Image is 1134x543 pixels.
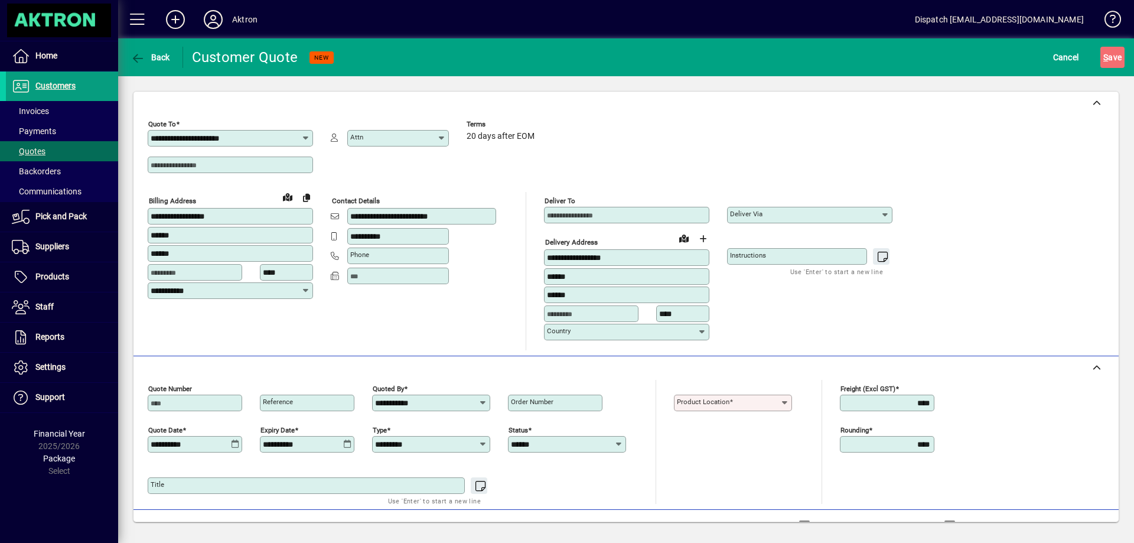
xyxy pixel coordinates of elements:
button: Product History [708,515,778,537]
mat-label: Quoted by [373,384,404,392]
button: Cancel [1050,47,1082,68]
button: Copy to Delivery address [297,188,316,207]
span: Cancel [1053,48,1079,67]
mat-label: Expiry date [260,425,295,434]
span: Products [35,272,69,281]
a: Quotes [6,141,118,161]
mat-label: Status [509,425,528,434]
button: Add [157,9,194,30]
button: Choose address [693,229,712,248]
mat-hint: Use 'Enter' to start a new line [388,494,481,508]
mat-label: Order number [511,398,553,406]
a: Suppliers [6,232,118,262]
span: Suppliers [35,242,69,251]
span: Home [35,51,57,60]
span: Back [131,53,170,62]
mat-label: Quote date [148,425,183,434]
a: View on map [674,229,693,248]
button: Back [128,47,173,68]
div: Dispatch [EMAIL_ADDRESS][DOMAIN_NAME] [915,10,1084,29]
a: Staff [6,292,118,322]
span: NEW [314,54,329,61]
a: Pick and Pack [6,202,118,232]
div: Customer Quote [192,48,298,67]
a: Backorders [6,161,118,181]
a: Communications [6,181,118,201]
mat-label: Attn [350,133,363,141]
span: Customers [35,81,76,90]
span: Communications [12,187,82,196]
mat-label: Quote number [148,384,192,392]
mat-label: Rounding [840,425,869,434]
span: Staff [35,302,54,311]
button: Product [1032,515,1092,537]
span: Package [43,454,75,463]
span: Settings [35,362,66,372]
span: S [1103,53,1108,62]
span: Terms [467,121,537,128]
a: Reports [6,323,118,352]
mat-label: Title [151,480,164,489]
mat-label: Reference [263,398,293,406]
span: Invoices [12,106,49,116]
button: Save [1100,47,1125,68]
mat-label: Product location [677,398,729,406]
label: Show Cost/Profit [958,520,1027,532]
mat-label: Freight (excl GST) [840,384,895,392]
span: Product [1038,516,1086,535]
app-page-header-button: Back [118,47,183,68]
mat-label: Deliver via [730,210,762,218]
label: Show Line Volumes/Weights [813,520,923,532]
mat-label: Quote To [148,120,176,128]
span: Financial Year [34,429,85,438]
span: 20 days after EOM [467,132,535,141]
mat-label: Deliver To [545,197,575,205]
a: Home [6,41,118,71]
a: Payments [6,121,118,141]
span: Support [35,392,65,402]
span: Product History [713,516,773,535]
mat-label: Country [547,327,571,335]
span: Pick and Pack [35,212,87,221]
span: Quotes [12,147,45,156]
a: Invoices [6,101,118,121]
a: Settings [6,353,118,382]
a: Knowledge Base [1096,2,1119,41]
a: View on map [278,187,297,206]
a: Products [6,262,118,292]
span: Reports [35,332,64,342]
mat-label: Phone [350,251,369,259]
span: ave [1103,48,1122,67]
button: Profile [194,9,232,30]
mat-label: Instructions [730,251,766,259]
span: Payments [12,126,56,136]
span: Backorders [12,167,61,176]
div: Aktron [232,10,258,29]
a: Support [6,383,118,412]
mat-label: Type [373,425,387,434]
mat-hint: Use 'Enter' to start a new line [790,265,883,278]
